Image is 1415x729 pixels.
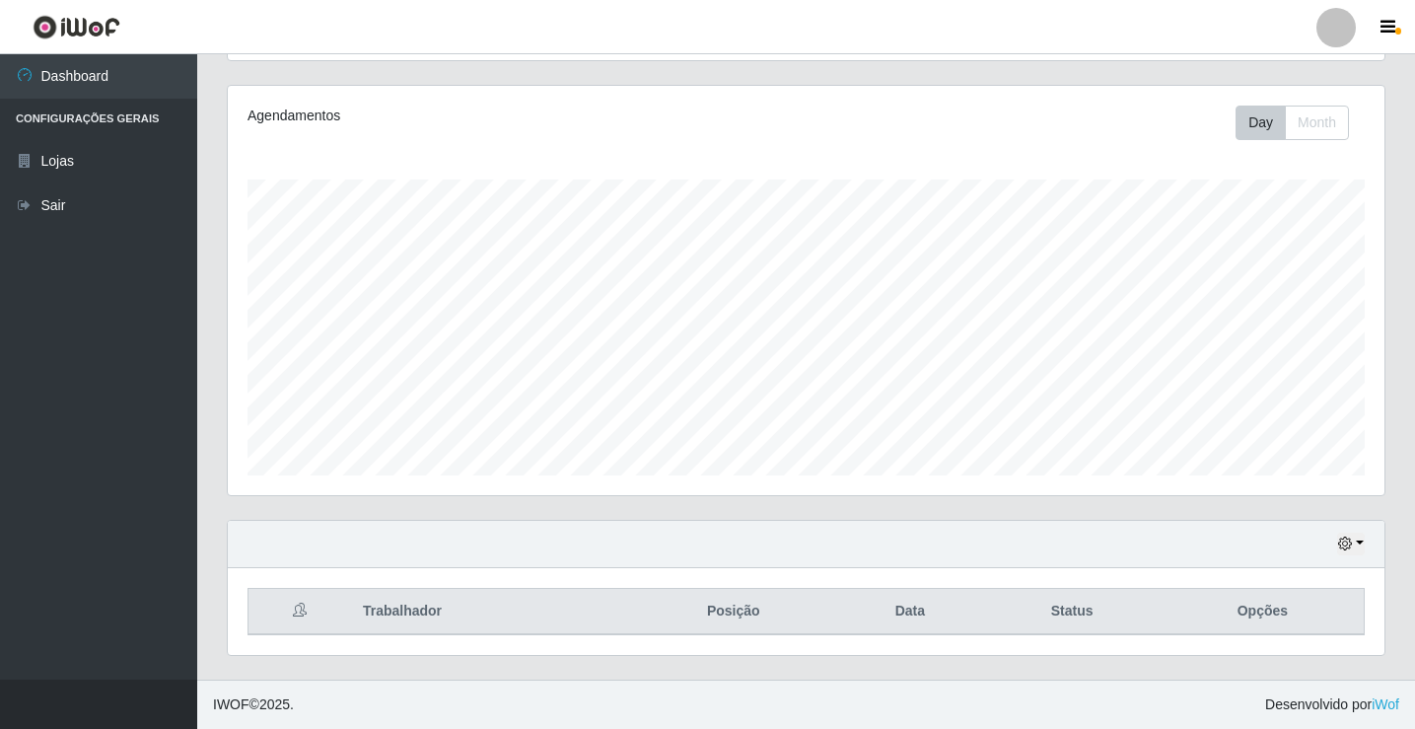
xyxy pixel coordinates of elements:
[213,696,249,712] span: IWOF
[1285,106,1349,140] button: Month
[1372,696,1399,712] a: iWof
[1162,589,1365,635] th: Opções
[213,694,294,715] span: © 2025 .
[248,106,696,126] div: Agendamentos
[33,15,120,39] img: CoreUI Logo
[1236,106,1349,140] div: First group
[983,589,1162,635] th: Status
[1236,106,1286,140] button: Day
[1236,106,1365,140] div: Toolbar with button groups
[629,589,837,635] th: Posição
[837,589,982,635] th: Data
[351,589,629,635] th: Trabalhador
[1265,694,1399,715] span: Desenvolvido por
